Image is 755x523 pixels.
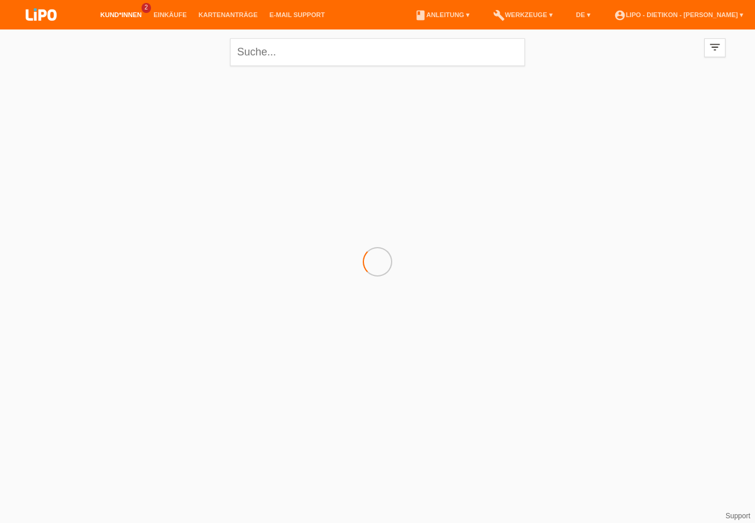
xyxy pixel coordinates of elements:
[147,11,192,18] a: Einkäufe
[193,11,264,18] a: Kartenanträge
[493,9,505,21] i: build
[570,11,596,18] a: DE ▾
[230,38,525,66] input: Suche...
[264,11,331,18] a: E-Mail Support
[614,9,626,21] i: account_circle
[94,11,147,18] a: Kund*innen
[708,41,721,54] i: filter_list
[415,9,426,21] i: book
[608,11,749,18] a: account_circleLIPO - Dietikon - [PERSON_NAME] ▾
[726,512,750,520] a: Support
[12,24,71,33] a: LIPO pay
[487,11,559,18] a: buildWerkzeuge ▾
[142,3,151,13] span: 2
[409,11,475,18] a: bookAnleitung ▾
